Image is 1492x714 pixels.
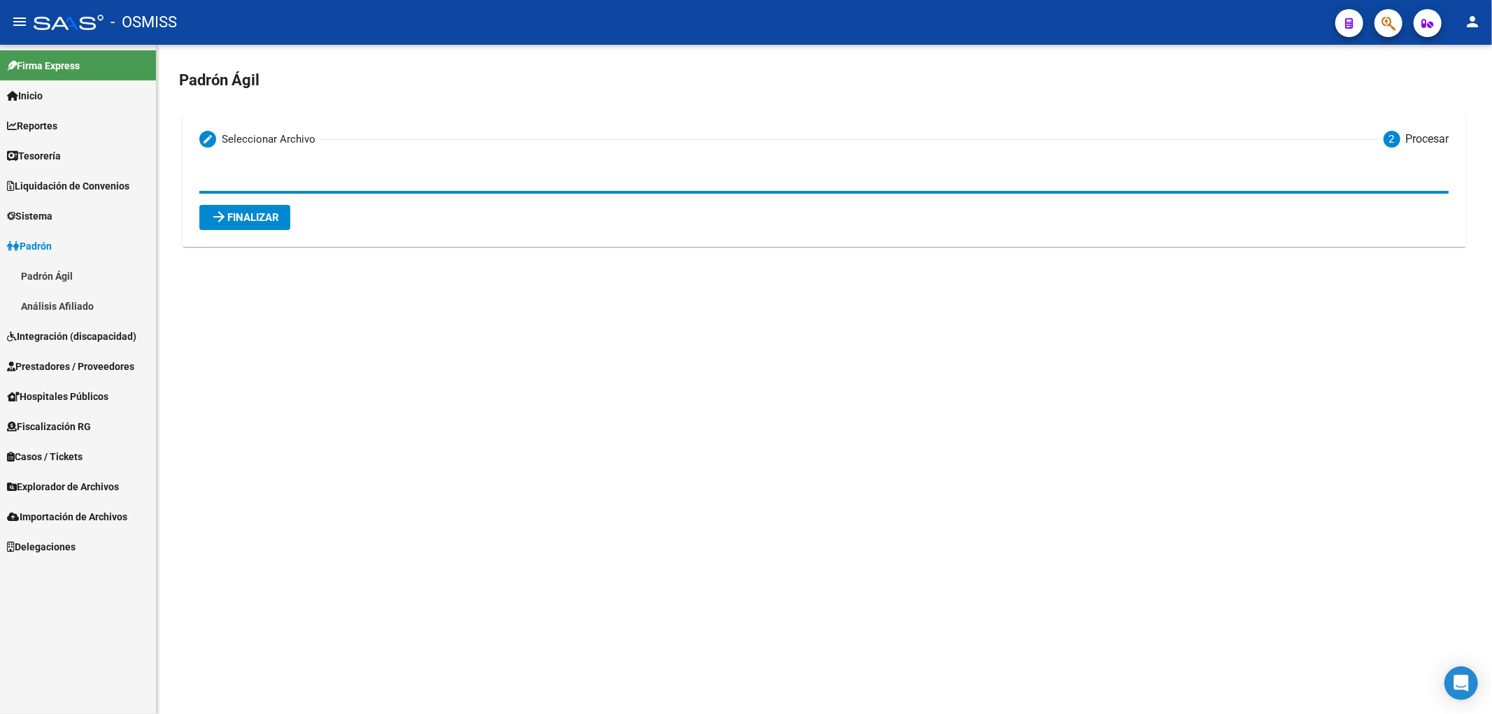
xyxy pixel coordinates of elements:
span: Prestadores / Proveedores [7,359,134,374]
span: Finalizar [211,211,279,224]
span: Tesorería [7,148,61,164]
span: Casos / Tickets [7,449,83,464]
span: Liquidación de Convenios [7,178,129,194]
div: Open Intercom Messenger [1444,666,1478,700]
span: Explorador de Archivos [7,479,119,494]
span: - OSMISS [111,7,177,38]
h2: Padrón Ágil [179,67,1470,94]
span: 2 [1389,131,1395,147]
mat-icon: arrow_forward [211,208,227,225]
span: Fiscalización RG [7,419,91,434]
span: Integración (discapacidad) [7,329,136,344]
div: Seleccionar Archivo [222,131,315,147]
span: Firma Express [7,58,80,73]
span: Hospitales Públicos [7,389,108,404]
span: Delegaciones [7,539,76,555]
span: Inicio [7,88,43,103]
span: Sistema [7,208,52,224]
span: Reportes [7,118,57,134]
div: Procesar [1406,131,1449,147]
mat-icon: menu [11,13,28,30]
span: Importación de Archivos [7,509,127,524]
mat-icon: person [1464,13,1481,30]
span: Padrón [7,238,52,254]
button: Finalizar [199,205,290,230]
mat-icon: create [202,134,213,145]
